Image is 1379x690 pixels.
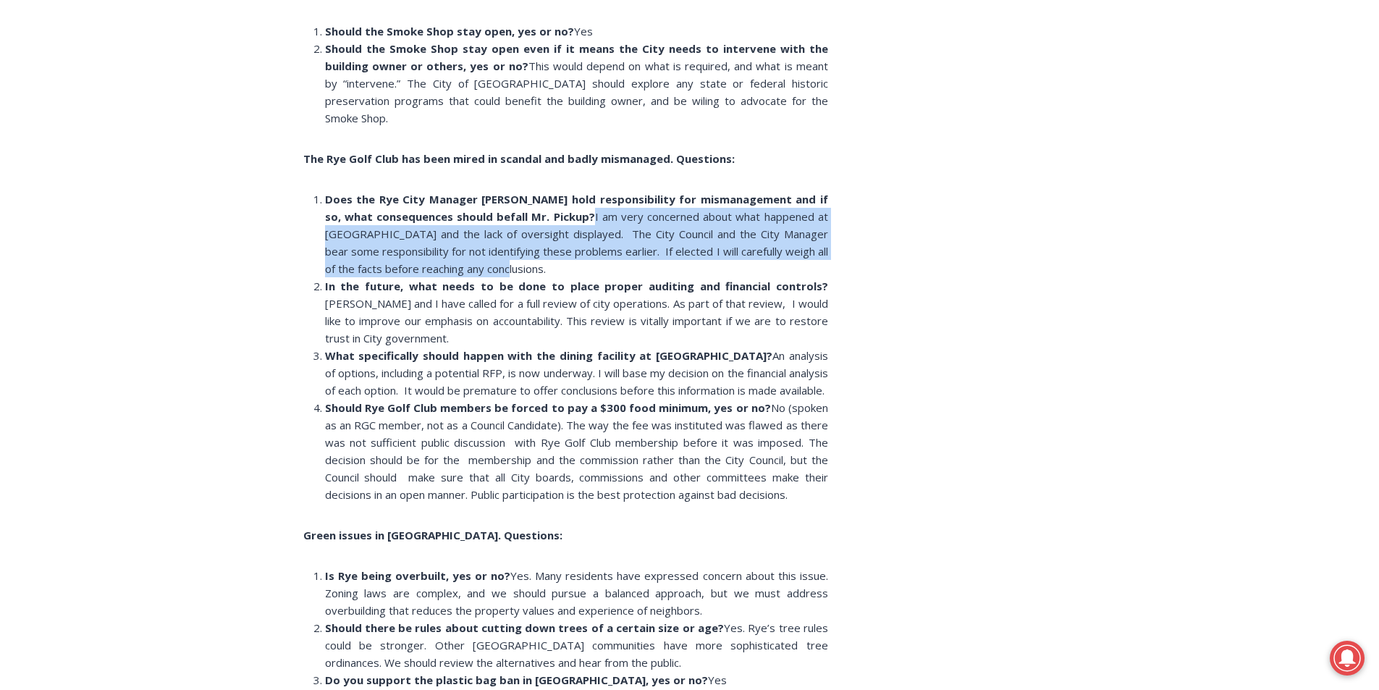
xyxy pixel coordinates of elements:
[325,619,828,671] li: Yes. Rye’s tree rules could be stronger. Other [GEOGRAPHIC_DATA] communities have more sophistica...
[325,190,828,277] li: I am very concerned about what happened at [GEOGRAPHIC_DATA] and the lack of oversight displayed....
[348,140,701,180] a: Intern @ [DOMAIN_NAME]
[325,24,574,38] strong: Should the Smoke Shop stay open, yes or no?
[325,22,828,40] li: Yes
[325,568,511,583] strong: Is Rye being overbuilt, yes or no?
[325,620,725,635] strong: Should there be rules about cutting down trees of a certain size or age?
[366,1,684,140] div: "The first chef I interviewed talked about coming to [GEOGRAPHIC_DATA] from [GEOGRAPHIC_DATA] in ...
[303,528,562,542] strong: Green issues in [GEOGRAPHIC_DATA]. Questions:
[325,41,828,73] strong: Should the Smoke Shop stay open even if it means the City needs to intervene with the building ow...
[325,279,828,293] strong: In the future, what needs to be done to place proper auditing and financial controls?
[303,151,735,166] strong: The Rye Golf Club has been mired in scandal and badly mismanaged. Questions:
[1,146,146,180] a: Open Tues. - Sun. [PHONE_NUMBER]
[379,144,671,177] span: Intern @ [DOMAIN_NAME]
[325,567,828,619] li: Yes. Many residents have expressed concern about this issue. Zoning laws are complex, and we shou...
[4,149,142,204] span: Open Tues. - Sun. [PHONE_NUMBER]
[325,400,771,415] strong: Should Rye Golf Club members be forced to pay a $300 food minimum, yes or no?
[325,192,828,224] strong: Does the Rye City Manager [PERSON_NAME] hold responsibility for mismanagement and if so, what con...
[325,347,828,399] li: An analysis of options, including a potential RFP, is now underway. I will base my decision on th...
[325,40,828,127] li: This would depend on what is required, and what is meant by “intervene.” The City of [GEOGRAPHIC_...
[148,91,206,173] div: "clearly one of the favorites in the [GEOGRAPHIC_DATA] neighborhood"
[325,399,828,503] li: No (spoken as an RGC member, not as a Council Candidate). The way the fee was instituted was flaw...
[325,673,708,687] strong: Do you support the plastic bag ban in [GEOGRAPHIC_DATA], yes or no?
[325,277,828,347] li: [PERSON_NAME] and I have called for a full review of city operations. As part of that review, I w...
[325,348,773,363] strong: What specifically should happen with the dining facility at [GEOGRAPHIC_DATA]?
[325,671,828,689] li: Yes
